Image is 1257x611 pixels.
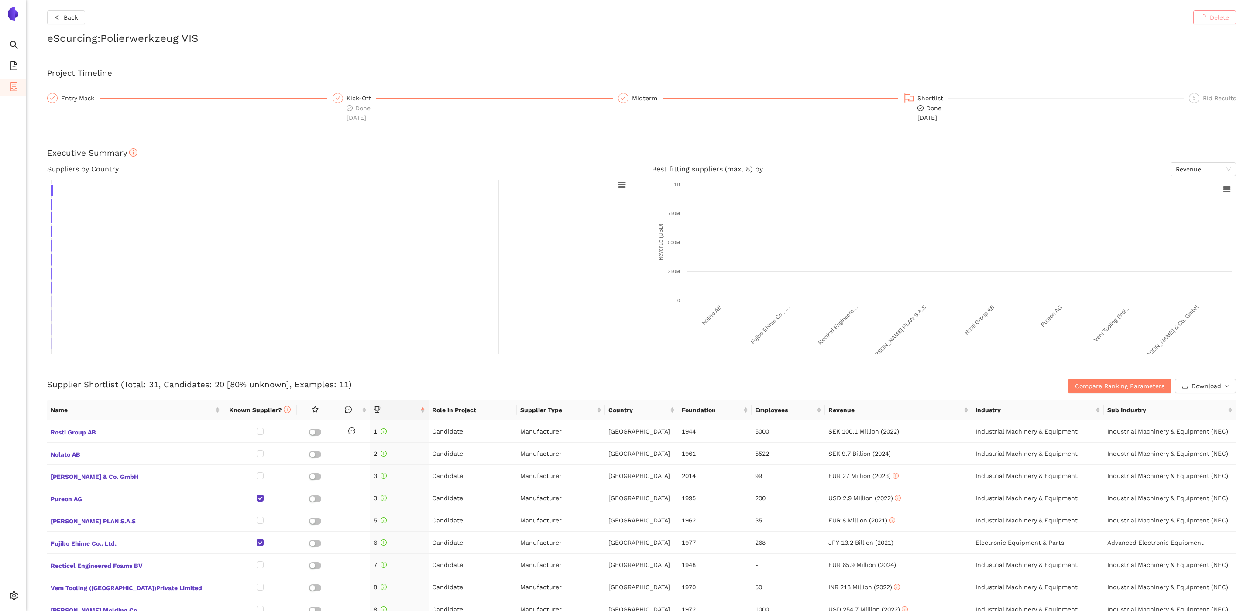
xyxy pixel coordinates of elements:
td: [GEOGRAPHIC_DATA] [605,443,678,465]
span: info-circle [381,584,387,590]
td: 200 [752,487,825,509]
th: this column's title is Revenue,this column is sortable [825,400,972,420]
td: Industrial Machinery & Equipment [972,420,1104,443]
span: 5 [374,517,387,524]
td: Advanced Electronic Equipment [1104,532,1236,554]
span: loading [1200,14,1210,20]
span: Delete [1210,13,1229,22]
text: 750M [668,211,680,216]
td: [GEOGRAPHIC_DATA] [605,509,678,532]
span: info-circle [895,495,901,501]
span: message [345,406,352,413]
span: EUR 65.9 Million (2024) [828,561,896,568]
td: 5522 [752,443,825,465]
th: this column's title is Industry,this column is sortable [972,400,1104,420]
td: Manufacturer [517,576,605,598]
text: [PERSON_NAME] PLAN S.A.S [867,304,927,364]
td: [GEOGRAPHIC_DATA] [605,554,678,576]
span: 6 [374,539,387,546]
td: Industrial Machinery & Equipment (NEC) [1104,509,1236,532]
span: info-circle [889,517,895,523]
text: Pureon AG [1039,304,1064,328]
span: Country [608,405,668,415]
td: Industrial Machinery & Equipment (NEC) [1104,465,1236,487]
span: info-circle [381,517,387,523]
td: [GEOGRAPHIC_DATA] [605,465,678,487]
td: [GEOGRAPHIC_DATA] [605,576,678,598]
span: info-circle [129,148,137,157]
td: 5000 [752,420,825,443]
span: USD 2.9 Million (2022) [828,495,901,502]
td: Manufacturer [517,509,605,532]
td: Candidate [429,532,517,554]
td: 35 [752,509,825,532]
td: Manufacturer [517,554,605,576]
td: Industrial Machinery & Equipment [972,509,1104,532]
td: 1962 [678,509,752,532]
td: Candidate [429,487,517,509]
span: Compare Ranking Parameters [1075,381,1164,391]
span: info-circle [381,451,387,457]
span: SEK 9.7 Billion (2024) [828,450,891,457]
text: Fujibo Ehime Co., … [749,304,791,345]
span: check-circle [347,105,353,111]
td: 1995 [678,487,752,509]
span: info-circle [381,495,387,501]
td: - [752,554,825,576]
h4: Best fitting suppliers (max. 8) by [652,162,1236,176]
span: Industry [975,405,1094,415]
td: Industrial Machinery & Equipment [972,554,1104,576]
span: info-circle [284,406,291,413]
td: 99 [752,465,825,487]
td: Candidate [429,509,517,532]
th: this column's title is Sub Industry,this column is sortable [1104,400,1236,420]
text: Nolato AB [701,304,723,326]
div: Midterm [632,93,663,103]
div: Kick-Off [347,93,376,103]
text: [PERSON_NAME] & Co. GmbH [1138,304,1200,365]
span: info-circle [894,584,900,590]
span: check-circle [917,105,924,111]
td: [GEOGRAPHIC_DATA] [605,487,678,509]
span: 8 [374,584,387,591]
td: Industrial Machinery & Equipment (NEC) [1104,576,1236,598]
span: Nolato AB [51,448,220,459]
span: 5 [1193,95,1196,101]
td: [GEOGRAPHIC_DATA] [605,532,678,554]
td: Industrial Machinery & Equipment (NEC) [1104,487,1236,509]
td: Industrial Machinery & Equipment [972,576,1104,598]
text: 500M [668,240,680,245]
div: Entry Mask [61,93,100,103]
th: this column's title is Name,this column is sortable [47,400,223,420]
td: Candidate [429,554,517,576]
td: 2014 [678,465,752,487]
td: Manufacturer [517,465,605,487]
span: 7 [374,561,387,568]
td: 268 [752,532,825,554]
span: Known Supplier? [229,406,291,413]
td: Industrial Machinery & Equipment [972,443,1104,465]
span: info-circle [381,539,387,546]
span: Rosti Group AB [51,426,220,437]
span: Pureon AG [51,492,220,504]
td: Electronic Equipment & Parts [972,532,1104,554]
button: Delete [1193,10,1236,24]
span: Revenue [828,405,962,415]
span: Name [51,405,213,415]
h3: Supplier Shortlist (Total: 31, Candidates: 20 [80% unknown], Examples: 11) [47,379,840,390]
span: download [1182,383,1188,390]
td: 1961 [678,443,752,465]
th: this column is sortable [333,400,370,420]
td: Manufacturer [517,420,605,443]
span: Supplier Type [520,405,595,415]
span: EUR 27 Million (2023) [828,472,899,479]
span: SEK 100.1 Million (2022) [828,428,899,435]
span: down [1225,384,1229,389]
th: this column's title is Foundation,this column is sortable [678,400,752,420]
td: Industrial Machinery & Equipment (NEC) [1104,554,1236,576]
span: trophy [374,406,381,413]
h3: Executive Summary [47,147,1236,159]
text: 0 [677,298,680,303]
span: check [50,96,55,101]
h4: Suppliers by Country [47,162,631,176]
